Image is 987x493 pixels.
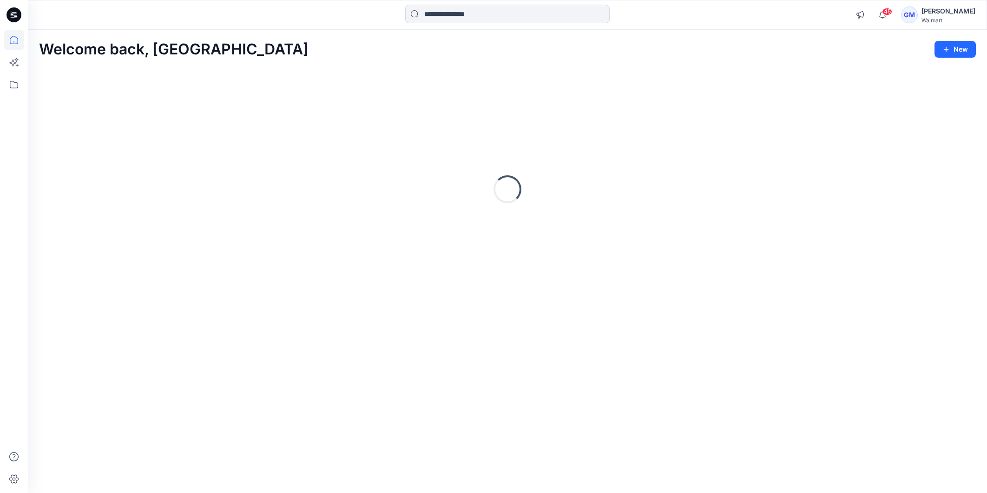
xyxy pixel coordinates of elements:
span: 45 [882,8,892,15]
div: [PERSON_NAME] [921,6,975,17]
div: GM [901,7,918,23]
h2: Welcome back, [GEOGRAPHIC_DATA] [39,41,309,58]
div: Walmart [921,17,975,24]
button: New [934,41,976,58]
